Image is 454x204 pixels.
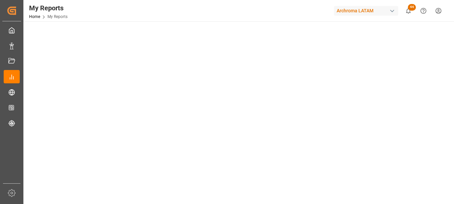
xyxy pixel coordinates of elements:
[416,3,431,18] button: Help Center
[29,3,68,13] div: My Reports
[408,4,416,11] span: 44
[401,3,416,18] button: show 44 new notifications
[334,6,398,16] div: Archroma LATAM
[334,4,401,17] button: Archroma LATAM
[29,14,40,19] a: Home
